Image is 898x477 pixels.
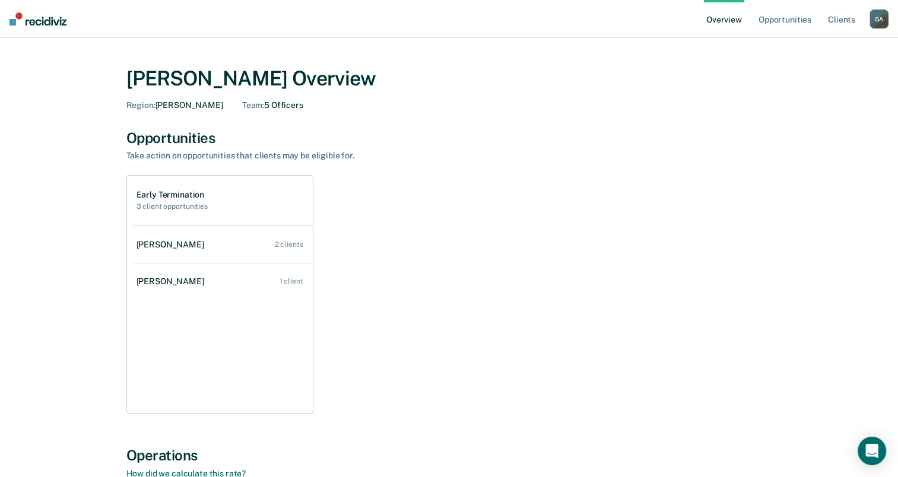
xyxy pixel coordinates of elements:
div: [PERSON_NAME] [137,240,209,250]
span: Region : [126,100,156,110]
span: Team : [242,100,264,110]
div: 5 Officers [242,100,303,110]
a: [PERSON_NAME] 1 client [132,265,313,298]
h2: 3 client opportunities [137,202,208,211]
div: G A [870,9,889,28]
div: [PERSON_NAME] [137,276,209,287]
div: [PERSON_NAME] [126,100,223,110]
button: GA [870,9,889,28]
div: Opportunities [126,129,772,147]
div: Operations [126,447,772,464]
div: Take action on opportunities that clients may be eligible for. [126,151,542,161]
div: 2 clients [275,240,303,249]
div: Open Intercom Messenger [858,437,886,465]
div: [PERSON_NAME] Overview [126,66,772,91]
a: [PERSON_NAME] 2 clients [132,228,313,262]
img: Recidiviz [9,12,66,26]
h1: Early Termination [137,190,208,200]
div: 1 client [279,277,303,285]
